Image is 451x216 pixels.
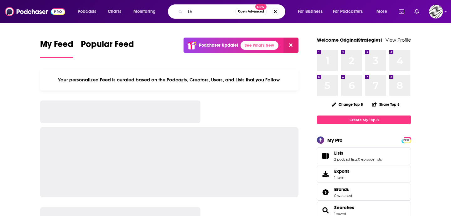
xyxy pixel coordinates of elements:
[327,137,343,143] div: My Pro
[81,39,134,53] span: Popular Feed
[317,116,411,124] a: Create My Top 8
[40,69,298,90] div: Your personalized Feed is curated based on the Podcasts, Creators, Users, and Lists that you Follow.
[372,98,400,111] button: Share Top 8
[386,37,411,43] a: View Profile
[334,150,382,156] a: Lists
[255,4,267,10] span: New
[5,6,65,18] img: Podchaser - Follow, Share and Rate Podcasts
[108,7,121,16] span: Charts
[334,175,350,180] span: 1 item
[298,7,323,16] span: For Business
[334,157,357,162] a: 2 podcast lists
[317,37,382,43] a: Welcome OriginalStrategies!
[133,7,156,16] span: Monitoring
[429,5,443,18] button: Show profile menu
[319,206,332,215] a: Searches
[329,7,372,17] button: open menu
[174,4,291,19] div: Search podcasts, credits, & more...
[185,7,235,17] input: Search podcasts, credits, & more...
[402,138,410,142] span: PRO
[235,8,267,15] button: Open AdvancedNew
[334,168,350,174] span: Exports
[357,157,358,162] span: ,
[402,137,410,142] a: PRO
[429,5,443,18] span: Logged in as OriginalStrategies
[334,150,343,156] span: Lists
[81,39,134,58] a: Popular Feed
[241,41,278,50] a: See What's New
[293,7,330,17] button: open menu
[372,7,395,17] button: open menu
[334,187,352,192] a: Brands
[334,187,349,192] span: Brands
[376,7,387,16] span: More
[396,6,407,17] a: Show notifications dropdown
[319,170,332,178] span: Exports
[317,147,411,164] span: Lists
[333,7,363,16] span: For Podcasters
[78,7,96,16] span: Podcasts
[429,5,443,18] img: User Profile
[334,212,346,216] a: 1 saved
[358,157,382,162] a: 0 episode lists
[319,152,332,160] a: Lists
[40,39,73,53] span: My Feed
[129,7,164,17] button: open menu
[199,43,238,48] p: Podchaser Update!
[238,10,264,13] span: Open Advanced
[104,7,125,17] a: Charts
[328,100,367,108] button: Change Top 8
[317,166,411,183] a: Exports
[317,184,411,201] span: Brands
[73,7,104,17] button: open menu
[412,6,422,17] a: Show notifications dropdown
[334,205,354,210] a: Searches
[40,39,73,58] a: My Feed
[334,193,352,198] a: 0 watched
[319,188,332,197] a: Brands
